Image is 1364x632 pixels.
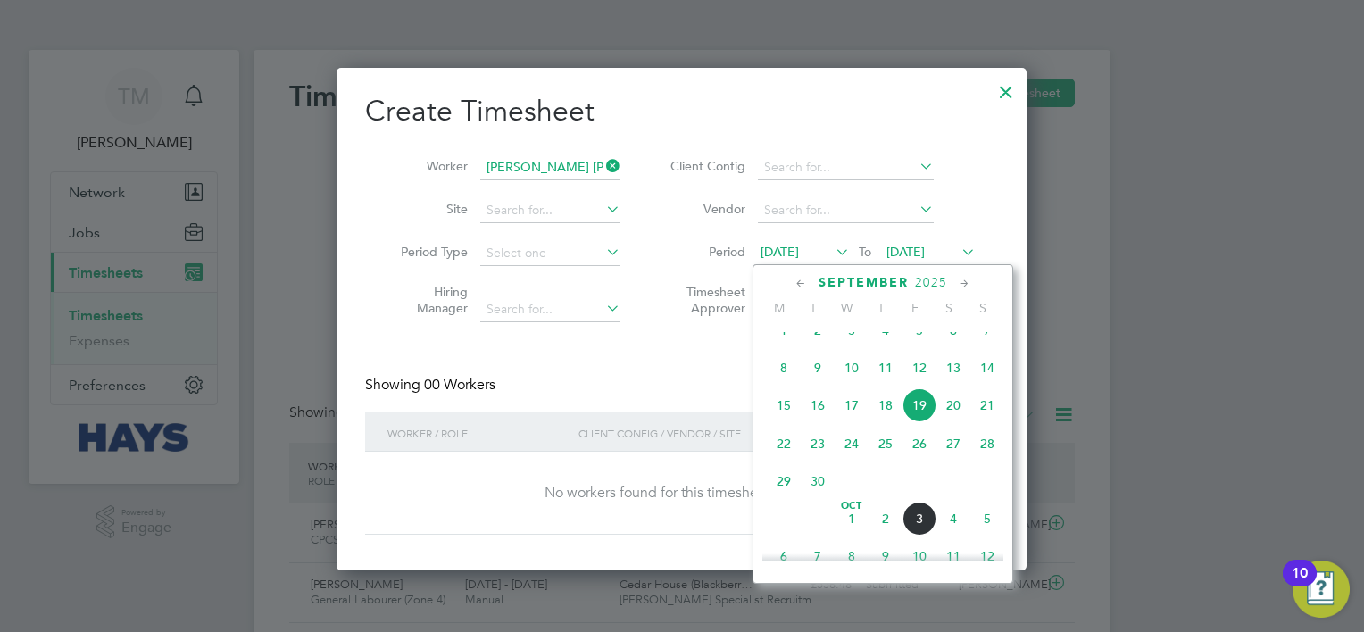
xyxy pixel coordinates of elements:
span: 28 [970,427,1004,461]
span: 30 [801,464,835,498]
span: 6 [767,539,801,573]
span: 9 [801,351,835,385]
span: 10 [835,351,869,385]
span: W [830,300,864,316]
input: Search for... [758,155,934,180]
span: T [864,300,898,316]
span: 11 [869,351,902,385]
label: Timesheet Approver [665,284,745,316]
span: 27 [936,427,970,461]
span: T [796,300,830,316]
span: M [762,300,796,316]
span: [DATE] [886,244,925,260]
span: S [932,300,966,316]
span: 5 [970,502,1004,536]
label: Period [665,244,745,260]
span: 8 [835,539,869,573]
div: Showing [365,376,499,395]
span: 25 [869,427,902,461]
button: Open Resource Center, 10 new notifications [1293,561,1350,618]
span: 4 [936,502,970,536]
span: Oct [835,502,869,511]
span: [DATE] [761,244,799,260]
div: Client Config / Vendor / Site [574,412,861,453]
span: 7 [801,539,835,573]
span: 9 [869,539,902,573]
span: 19 [902,388,936,422]
label: Vendor [665,201,745,217]
span: 18 [869,388,902,422]
input: Search for... [480,297,620,322]
span: F [898,300,932,316]
span: 15 [767,388,801,422]
span: 29 [767,464,801,498]
label: Site [387,201,468,217]
span: 16 [801,388,835,422]
input: Search for... [758,198,934,223]
div: 10 [1292,573,1308,596]
label: Period Type [387,244,468,260]
span: 1 [835,502,869,536]
span: 24 [835,427,869,461]
span: 2 [869,502,902,536]
span: 00 Workers [424,376,495,394]
span: 12 [970,539,1004,573]
span: 3 [902,502,936,536]
span: 21 [970,388,1004,422]
span: 10 [902,539,936,573]
label: Hiring Manager [387,284,468,316]
input: Select one [480,241,620,266]
span: 2025 [915,275,947,290]
span: To [853,240,877,263]
input: Search for... [480,198,620,223]
div: Worker / Role [383,412,574,453]
span: 11 [936,539,970,573]
span: 20 [936,388,970,422]
span: 14 [970,351,1004,385]
input: Search for... [480,155,620,180]
span: 17 [835,388,869,422]
label: Client Config [665,158,745,174]
span: 13 [936,351,970,385]
span: 12 [902,351,936,385]
span: September [819,275,909,290]
div: No workers found for this timesheet period. [383,484,980,503]
span: 23 [801,427,835,461]
label: Worker [387,158,468,174]
span: S [966,300,1000,316]
h2: Create Timesheet [365,93,998,130]
span: 22 [767,427,801,461]
span: 8 [767,351,801,385]
span: 26 [902,427,936,461]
